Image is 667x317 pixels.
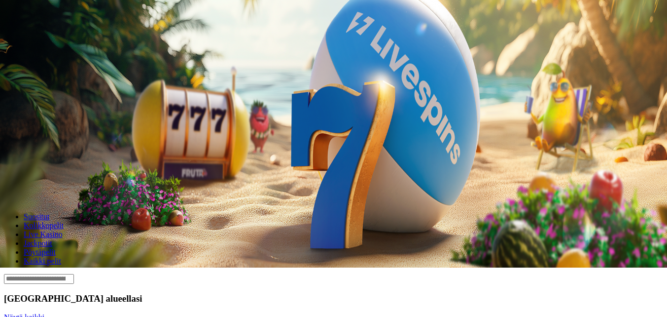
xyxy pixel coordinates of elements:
[4,293,663,304] h3: [GEOGRAPHIC_DATA] alueellasi
[24,239,52,247] a: Jackpotit
[24,230,63,238] a: Live Kasino
[24,257,61,265] span: Kaikki pelit
[24,221,64,230] a: Kolikkopelit
[4,196,663,284] header: Lobby
[24,212,49,221] a: Suositut
[4,274,74,284] input: Search
[24,248,56,256] a: Pöytäpelit
[4,196,663,266] nav: Lobby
